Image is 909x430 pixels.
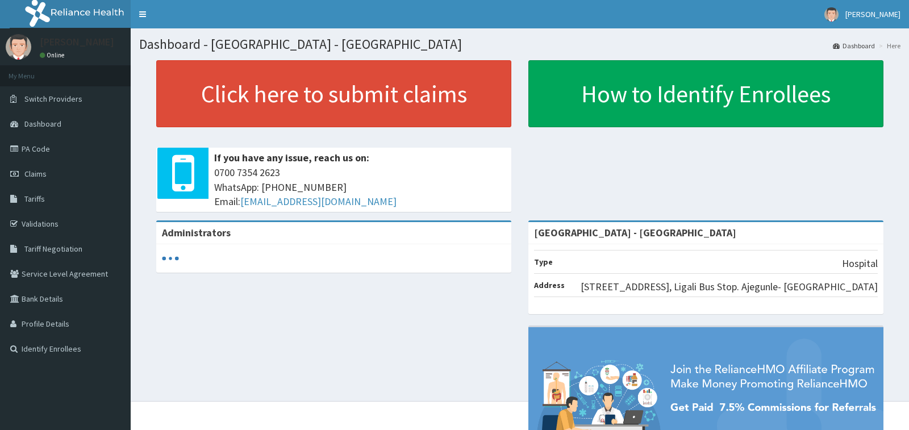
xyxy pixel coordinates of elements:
img: User Image [824,7,839,22]
a: Click here to submit claims [156,60,511,127]
span: Tariff Negotiation [24,244,82,254]
span: Dashboard [24,119,61,129]
b: Address [534,280,565,290]
span: Tariffs [24,194,45,204]
h1: Dashboard - [GEOGRAPHIC_DATA] - [GEOGRAPHIC_DATA] [139,37,900,52]
a: Online [40,51,67,59]
li: Here [876,41,900,51]
b: Administrators [162,226,231,239]
span: [PERSON_NAME] [845,9,900,19]
strong: [GEOGRAPHIC_DATA] - [GEOGRAPHIC_DATA] [534,226,736,239]
a: [EMAIL_ADDRESS][DOMAIN_NAME] [240,195,397,208]
p: Hospital [842,256,878,271]
p: [STREET_ADDRESS], Ligali Bus Stop. Ajegunle- [GEOGRAPHIC_DATA] [581,279,878,294]
a: Dashboard [833,41,875,51]
svg: audio-loading [162,250,179,267]
img: User Image [6,34,31,60]
p: [PERSON_NAME] [40,37,114,47]
b: Type [534,257,553,267]
span: 0700 7354 2623 WhatsApp: [PHONE_NUMBER] Email: [214,165,506,209]
b: If you have any issue, reach us on: [214,151,369,164]
span: Switch Providers [24,94,82,104]
span: Claims [24,169,47,179]
a: How to Identify Enrollees [528,60,883,127]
